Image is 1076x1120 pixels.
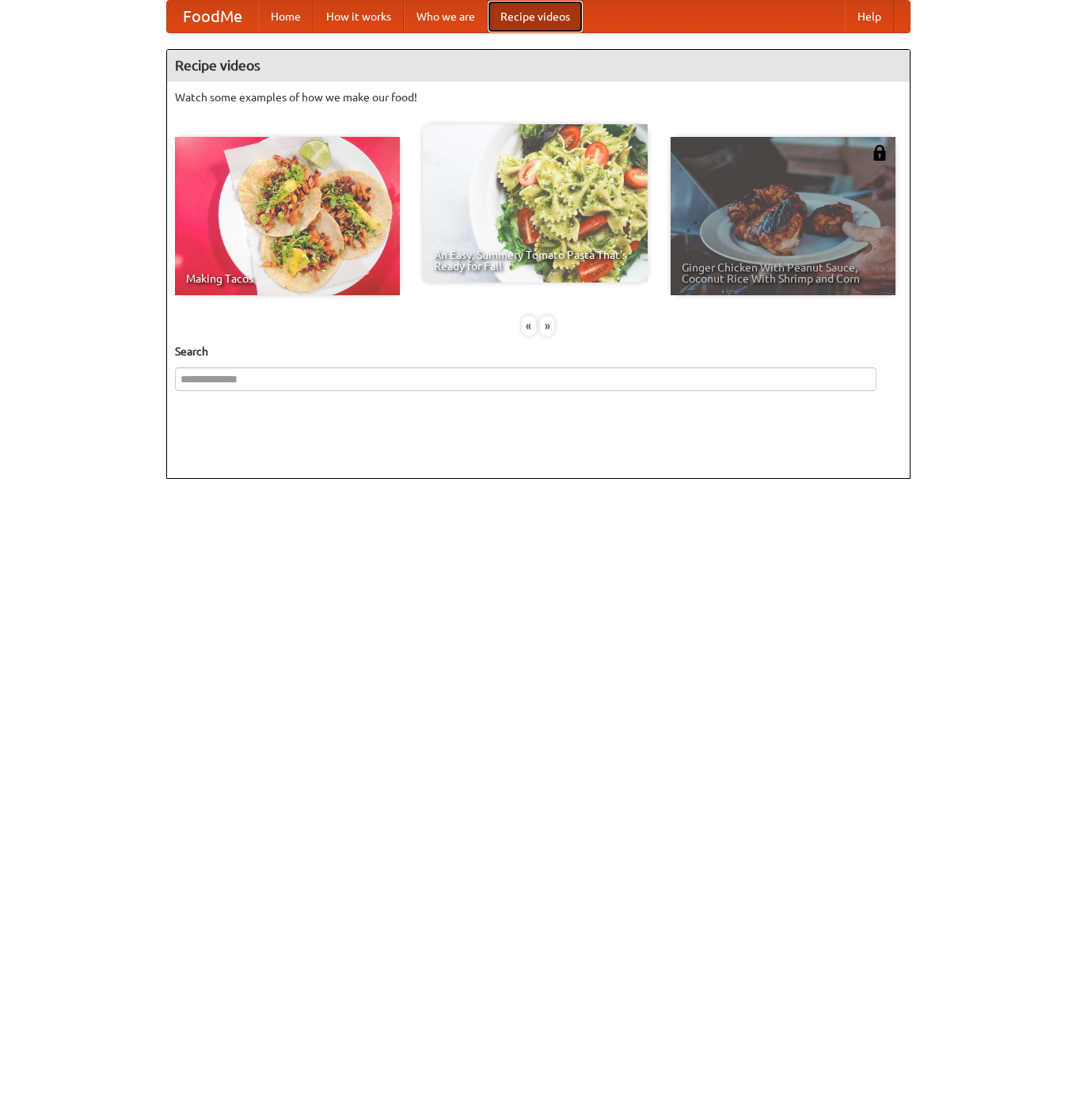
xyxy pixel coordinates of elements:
a: How it works [314,1,404,32]
p: Watch some examples of how we make our food! [175,89,902,105]
a: Making Tacos [175,137,400,295]
a: FoodMe [167,1,258,32]
a: An Easy, Summery Tomato Pasta That's Ready for Fall [423,124,648,283]
h5: Search [175,344,902,359]
a: Help [845,1,894,32]
img: 483408.png [872,145,888,161]
h4: Recipe videos [167,50,910,82]
span: Making Tacos [186,273,389,284]
div: « [522,316,536,336]
a: Who we are [404,1,488,32]
a: Recipe videos [488,1,583,32]
span: An Easy, Summery Tomato Pasta That's Ready for Fall [434,249,637,271]
a: Home [258,1,314,32]
div: » [540,316,554,336]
